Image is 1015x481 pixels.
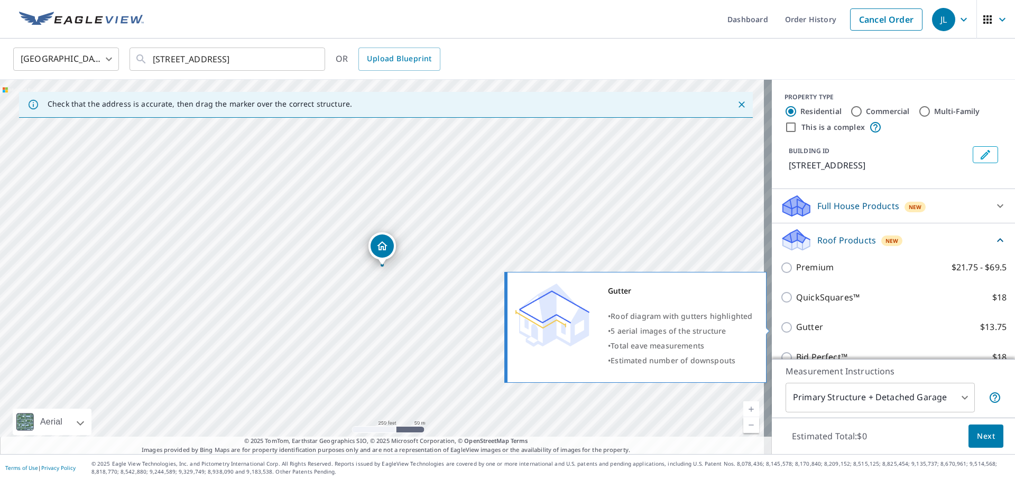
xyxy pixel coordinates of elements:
[789,159,968,172] p: [STREET_ADDRESS]
[934,106,980,117] label: Multi-Family
[796,320,823,334] p: Gutter
[977,430,995,443] span: Next
[608,353,753,368] div: •
[37,409,66,435] div: Aerial
[989,391,1001,404] span: Your report will include the primary structure and a detached garage if one exists.
[608,284,753,298] div: Gutter
[980,320,1007,334] p: $13.75
[885,237,899,245] span: New
[464,437,509,445] a: OpenStreetMap
[780,228,1007,252] div: Roof ProductsNew
[19,12,144,27] img: EV Logo
[13,44,119,74] div: [GEOGRAPHIC_DATA]
[743,417,759,433] a: Current Level 17, Zoom Out
[801,122,865,133] label: This is a complex
[909,203,922,211] span: New
[973,146,998,163] button: Edit building 1
[992,291,1007,304] p: $18
[358,48,440,71] a: Upload Blueprint
[735,98,749,111] button: Close
[367,52,431,65] span: Upload Blueprint
[368,232,396,265] div: Dropped pin, building 1, Residential property, 532 W 5th St Saint Jacob, IL 62281
[611,326,726,336] span: 5 aerial images of the structure
[968,425,1003,448] button: Next
[932,8,955,31] div: JL
[511,437,528,445] a: Terms
[48,99,352,109] p: Check that the address is accurate, then drag the marker over the correct structure.
[91,460,1010,476] p: © 2025 Eagle View Technologies, Inc. and Pictometry International Corp. All Rights Reserved. Repo...
[850,8,922,31] a: Cancel Order
[785,92,1002,102] div: PROPERTY TYPE
[41,464,76,471] a: Privacy Policy
[743,401,759,417] a: Current Level 17, Zoom In
[336,48,440,71] div: OR
[796,261,834,274] p: Premium
[952,261,1007,274] p: $21.75 - $69.5
[515,284,589,347] img: Premium
[611,341,704,351] span: Total eave measurements
[796,351,847,364] p: Bid Perfect™
[608,309,753,324] div: •
[800,106,842,117] label: Residential
[817,234,876,247] p: Roof Products
[780,193,1007,219] div: Full House ProductsNew
[992,351,1007,364] p: $18
[786,383,975,412] div: Primary Structure + Detached Garage
[789,146,829,155] p: BUILDING ID
[608,324,753,338] div: •
[608,338,753,353] div: •
[611,355,735,365] span: Estimated number of downspouts
[866,106,910,117] label: Commercial
[817,200,899,212] p: Full House Products
[611,311,752,321] span: Roof diagram with gutters highlighted
[13,409,91,435] div: Aerial
[796,291,860,304] p: QuickSquares™
[5,465,76,471] p: |
[5,464,38,471] a: Terms of Use
[786,365,1001,378] p: Measurement Instructions
[783,425,875,448] p: Estimated Total: $0
[244,437,528,446] span: © 2025 TomTom, Earthstar Geographics SIO, © 2025 Microsoft Corporation, ©
[153,44,303,74] input: Search by address or latitude-longitude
